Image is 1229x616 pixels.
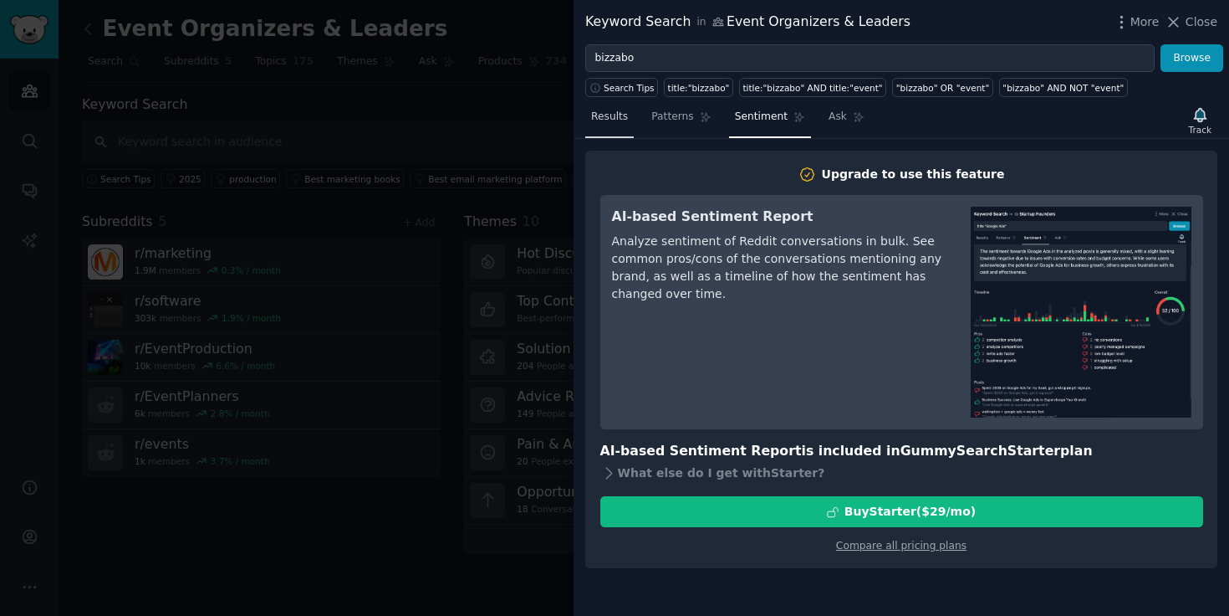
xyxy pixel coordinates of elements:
a: Compare all pricing plans [836,540,966,552]
span: Search Tips [604,82,655,94]
button: Browse [1160,44,1223,73]
span: More [1130,13,1160,31]
a: Sentiment [729,104,811,138]
div: Analyze sentiment of Reddit conversations in bulk. See common pros/cons of the conversations ment... [612,233,947,303]
a: title:"bizzabo" [664,78,733,97]
span: Sentiment [735,110,788,125]
a: Patterns [645,104,716,138]
span: Close [1186,13,1217,31]
img: AI-based Sentiment Report [971,207,1191,418]
input: Try a keyword related to your business [585,44,1155,73]
div: title:"bizzabo" AND title:"event" [742,82,882,94]
div: "bizzabo" OR "event" [896,82,990,94]
button: Close [1165,13,1217,31]
h3: AI-based Sentiment Report [612,207,947,228]
h3: AI-based Sentiment Report is included in plan [600,441,1203,462]
a: "bizzabo" OR "event" [892,78,993,97]
div: Upgrade to use this feature [822,166,1005,183]
button: Track [1183,103,1217,138]
div: What else do I get with Starter ? [600,461,1203,485]
a: "bizzabo" AND NOT "event" [999,78,1128,97]
a: Ask [823,104,870,138]
button: Search Tips [585,78,658,97]
span: Patterns [651,110,693,125]
span: Ask [829,110,847,125]
span: Results [591,110,628,125]
a: title:"bizzabo" AND title:"event" [739,78,886,97]
div: title:"bizzabo" [668,82,730,94]
div: "bizzabo" AND NOT "event" [1002,82,1124,94]
a: Results [585,104,634,138]
button: More [1113,13,1160,31]
span: GummySearch Starter [900,443,1060,459]
span: in [696,15,706,30]
div: Track [1189,124,1211,136]
button: BuyStarter($29/mo) [600,496,1203,527]
div: Buy Starter ($ 29 /mo ) [844,503,976,521]
div: Keyword Search Event Organizers & Leaders [585,12,910,33]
